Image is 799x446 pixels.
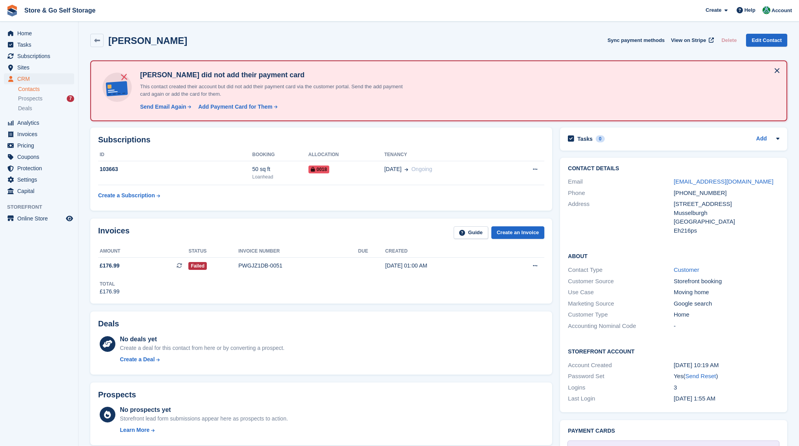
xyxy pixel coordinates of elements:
[568,299,673,308] div: Marketing Source
[120,426,150,434] div: Learn More
[120,415,288,423] div: Storefront lead form submissions appear here as prospects to action.
[188,262,207,270] span: Failed
[238,262,358,270] div: PWGJZ1DB-0051
[120,335,285,344] div: No deals yet
[674,288,779,297] div: Moving home
[568,372,673,381] div: Password Set
[384,165,401,173] span: [DATE]
[65,214,74,223] a: Preview store
[596,135,605,142] div: 0
[17,213,64,224] span: Online Store
[100,262,120,270] span: £176.99
[17,62,64,73] span: Sites
[98,390,136,399] h2: Prospects
[17,28,64,39] span: Home
[568,383,673,392] div: Logins
[98,191,155,200] div: Create a Subscription
[491,226,545,239] a: Create an Invoice
[140,103,186,111] div: Send Email Again
[4,62,74,73] a: menu
[4,186,74,197] a: menu
[674,226,779,235] div: Eh216ps
[137,71,412,80] h4: [PERSON_NAME] did not add their payment card
[67,95,74,102] div: 7
[4,28,74,39] a: menu
[718,34,740,47] button: Delete
[674,277,779,286] div: Storefront booking
[568,200,673,235] div: Address
[18,95,42,102] span: Prospects
[674,266,699,273] a: Customer
[198,103,272,111] div: Add Payment Card for Them
[120,405,288,415] div: No prospects yet
[674,361,779,370] div: [DATE] 10:19 AM
[17,151,64,162] span: Coupons
[21,4,99,17] a: Store & Go Self Storage
[454,226,488,239] a: Guide
[568,347,779,355] h2: Storefront Account
[137,83,412,98] p: This contact created their account but did not add their payment card via the customer portal. Se...
[568,166,779,172] h2: Contact Details
[120,426,288,434] a: Learn More
[607,34,665,47] button: Sync payment methods
[120,355,155,364] div: Create a Deal
[568,361,673,370] div: Account Created
[308,149,385,161] th: Allocation
[98,149,252,161] th: ID
[17,73,64,84] span: CRM
[195,103,278,111] a: Add Payment Card for Them
[568,394,673,403] div: Last Login
[308,166,330,173] span: 0018
[18,86,74,93] a: Contacts
[674,383,779,392] div: 3
[17,51,64,62] span: Subscriptions
[17,163,64,174] span: Protection
[568,189,673,198] div: Phone
[674,209,779,218] div: Musselburgh
[671,36,706,44] span: View on Stripe
[18,95,74,103] a: Prospects 7
[238,245,358,258] th: Invoice number
[706,6,721,14] span: Create
[674,372,779,381] div: Yes
[674,322,779,331] div: -
[188,245,238,258] th: Status
[4,151,74,162] a: menu
[568,288,673,297] div: Use Case
[668,34,715,47] a: View on Stripe
[18,104,74,113] a: Deals
[252,149,308,161] th: Booking
[772,7,792,15] span: Account
[674,310,779,319] div: Home
[4,39,74,50] a: menu
[4,174,74,185] a: menu
[17,186,64,197] span: Capital
[568,177,673,186] div: Email
[577,135,593,142] h2: Tasks
[17,140,64,151] span: Pricing
[744,6,755,14] span: Help
[98,165,252,173] div: 103663
[4,163,74,174] a: menu
[763,6,770,14] img: Adeel Hussain
[7,203,78,211] span: Storefront
[98,226,130,239] h2: Invoices
[17,117,64,128] span: Analytics
[385,262,500,270] div: [DATE] 01:00 AM
[100,280,120,288] div: Total
[98,319,119,328] h2: Deals
[568,310,673,319] div: Customer Type
[100,288,120,296] div: £176.99
[674,217,779,226] div: [GEOGRAPHIC_DATA]
[568,277,673,286] div: Customer Source
[120,344,285,352] div: Create a deal for this contact from here or by converting a prospect.
[385,245,500,258] th: Created
[17,39,64,50] span: Tasks
[4,213,74,224] a: menu
[100,71,134,104] img: no-card-linked-e7822e413c904bf8b177c4d89f31251c4716f9871600ec3ca5bfc59e148c83f4.svg
[120,355,285,364] a: Create a Deal
[568,266,673,275] div: Contact Type
[384,149,503,161] th: Tenancy
[108,35,187,46] h2: [PERSON_NAME]
[756,135,767,144] a: Add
